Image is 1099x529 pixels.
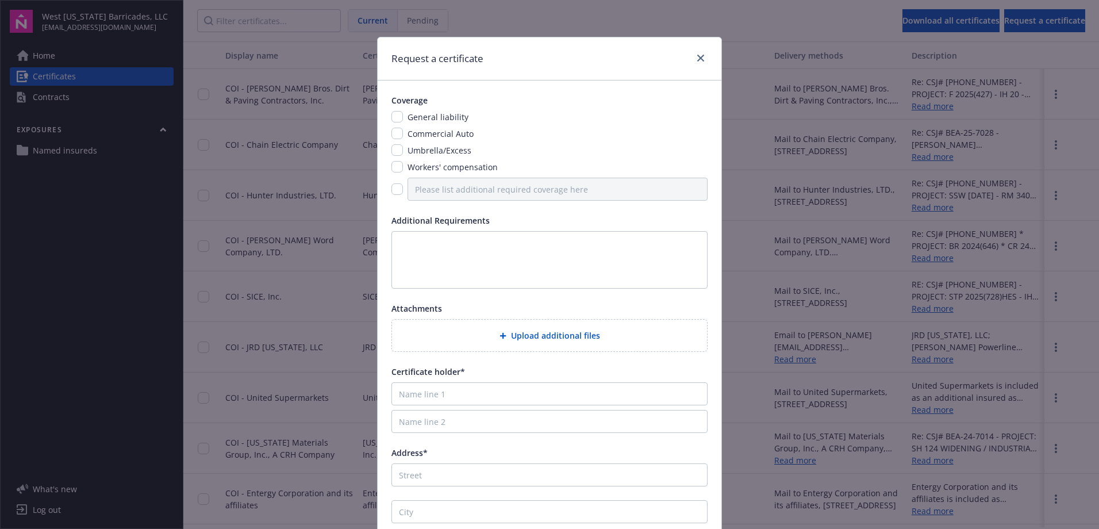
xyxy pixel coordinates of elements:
span: Coverage [391,95,428,106]
h1: Request a certificate [391,51,483,66]
span: Commercial Auto [408,128,474,139]
input: Street [391,463,708,486]
span: Address* [391,447,428,458]
input: Please list additional required coverage here [408,178,708,201]
div: Upload additional files [391,319,708,352]
span: Umbrella/Excess [408,145,471,156]
a: close [694,51,708,65]
span: Attachments [391,303,442,314]
span: Workers' compensation [408,162,498,172]
span: Certificate holder* [391,366,465,377]
input: Name line 2 [391,410,708,433]
input: Name line 1 [391,382,708,405]
span: Additional Requirements [391,215,490,226]
input: City [391,500,708,523]
span: Upload additional files [511,329,600,342]
span: General liability [408,112,468,122]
